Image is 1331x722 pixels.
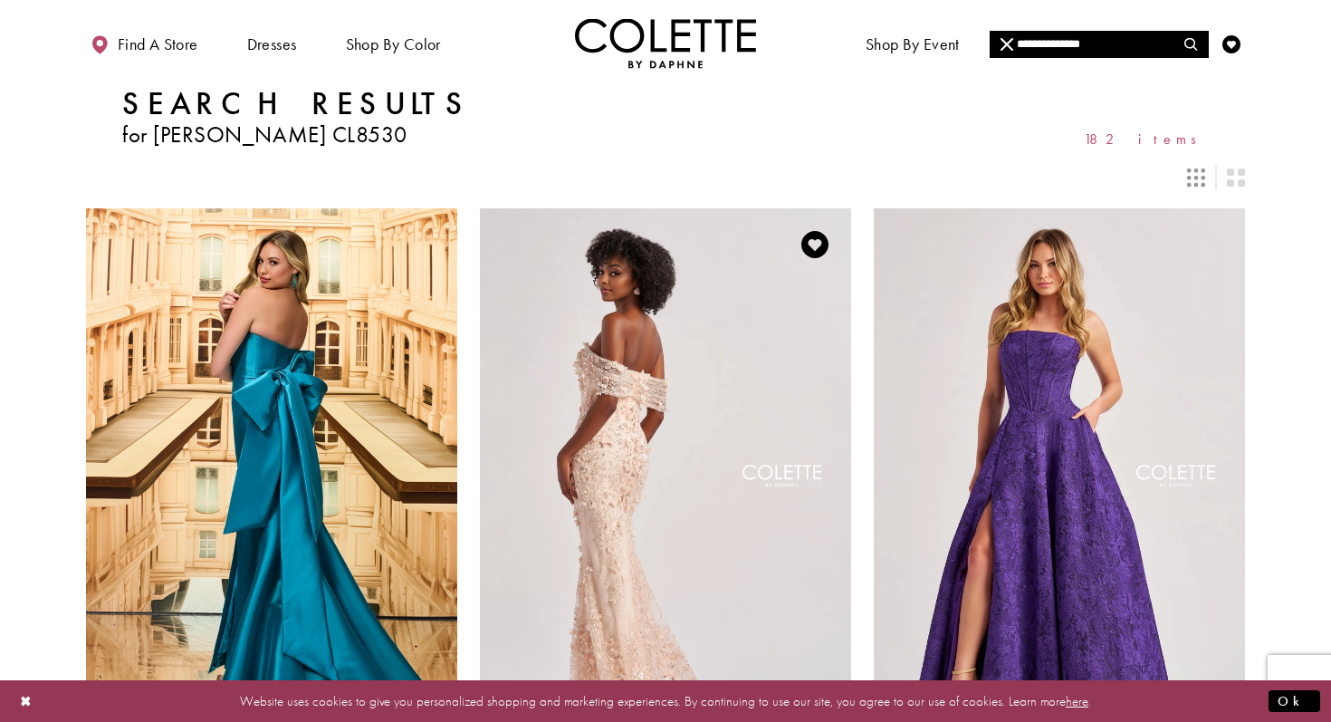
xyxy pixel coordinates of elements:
[122,122,471,147] h3: for [PERSON_NAME] CL8530
[341,18,445,68] span: Shop by color
[1084,131,1209,147] span: 182 items
[861,18,964,68] span: Shop By Event
[575,18,756,68] a: Visit Home Page
[1187,168,1205,187] span: Switch layout to 3 columns
[346,35,441,53] span: Shop by color
[122,86,471,122] h1: Search Results
[1227,168,1245,187] span: Switch layout to 2 columns
[575,18,756,68] img: Colette by Daphne
[11,685,42,717] button: Close Dialog
[130,688,1201,713] p: Website uses cookies to give you personalized shopping and marketing experiences. By continuing t...
[796,226,834,264] a: Add to Wishlist
[866,35,960,53] span: Shop By Event
[990,31,1025,58] button: Close Search
[75,158,1256,197] div: Layout Controls
[86,18,202,68] a: Find a store
[1173,31,1208,58] button: Submit Search
[247,35,297,53] span: Dresses
[990,31,1209,58] div: Search form
[118,35,198,53] span: Find a store
[1218,18,1245,68] a: Check Wishlist
[1178,18,1205,68] a: Toggle search
[990,31,1208,58] input: Search
[243,18,302,68] span: Dresses
[1066,691,1088,709] a: here
[1004,18,1138,68] a: Meet the designer
[1269,689,1320,712] button: Submit Dialog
